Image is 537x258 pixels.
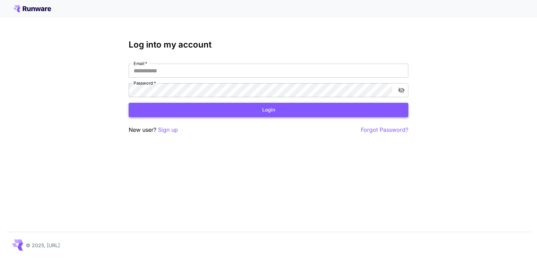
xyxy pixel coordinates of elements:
p: New user? [129,126,178,134]
button: Sign up [158,126,178,134]
label: Email [134,60,147,66]
label: Password [134,80,156,86]
h3: Log into my account [129,40,408,50]
button: Forgot Password? [361,126,408,134]
p: © 2025, [URL] [26,242,60,249]
button: toggle password visibility [395,84,408,96]
button: Login [129,103,408,117]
